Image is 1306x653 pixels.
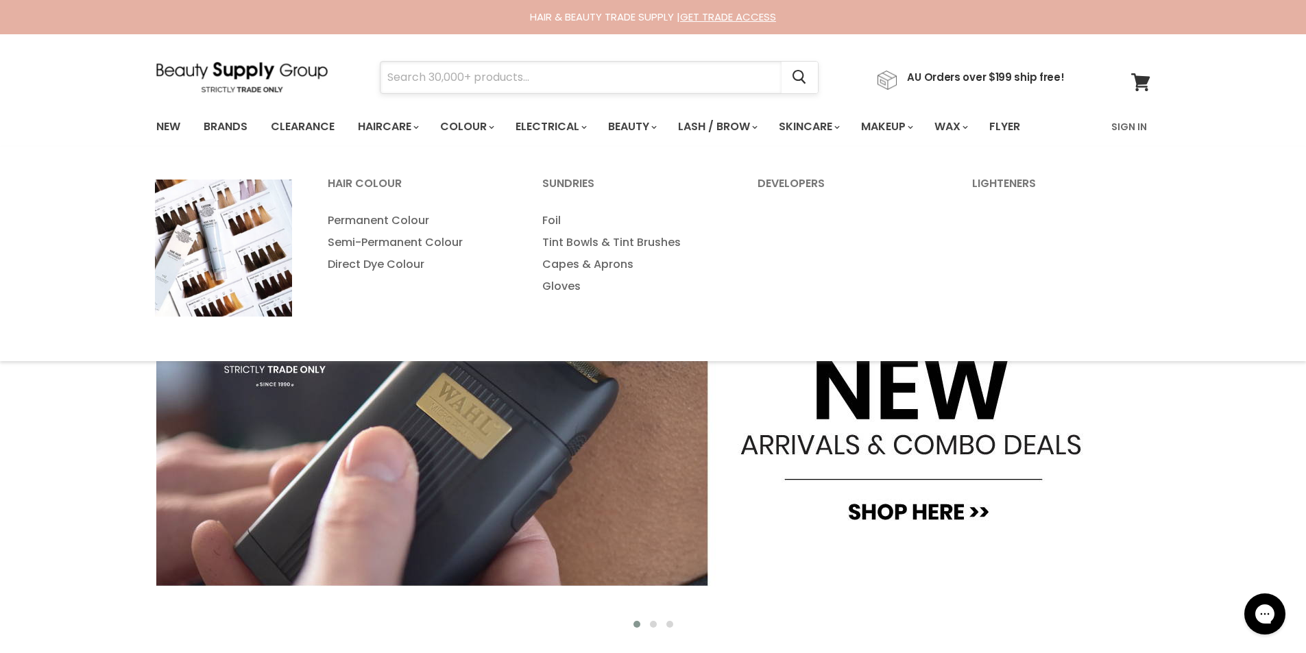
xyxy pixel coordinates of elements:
input: Search [380,62,782,93]
a: Capes & Aprons [525,254,738,275]
a: GET TRADE ACCESS [680,10,776,24]
a: Developers [740,173,953,207]
a: Hair Colour [311,173,523,207]
a: New [146,112,191,141]
a: Lighteners [955,173,1168,207]
a: Haircare [348,112,427,141]
a: Brands [193,112,258,141]
button: Search [782,62,818,93]
a: Sign In [1103,112,1155,141]
a: Makeup [851,112,921,141]
a: Wax [924,112,976,141]
a: Permanent Colour [311,210,523,232]
ul: Main menu [146,107,1067,147]
a: Semi-Permanent Colour [311,232,523,254]
a: Tint Bowls & Tint Brushes [525,232,738,254]
nav: Main [139,107,1168,147]
a: Beauty [598,112,665,141]
a: Skincare [769,112,848,141]
a: Clearance [261,112,345,141]
a: Lash / Brow [668,112,766,141]
a: Sundries [525,173,738,207]
form: Product [380,61,819,94]
a: Foil [525,210,738,232]
a: Colour [430,112,503,141]
a: Electrical [505,112,595,141]
ul: Main menu [311,210,523,275]
ul: Main menu [525,210,738,297]
div: HAIR & BEAUTY TRADE SUPPLY | [139,10,1168,24]
a: Gloves [525,275,738,297]
a: Direct Dye Colour [311,254,523,275]
a: Flyer [979,112,1030,141]
iframe: Gorgias live chat messenger [1237,589,1292,639]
